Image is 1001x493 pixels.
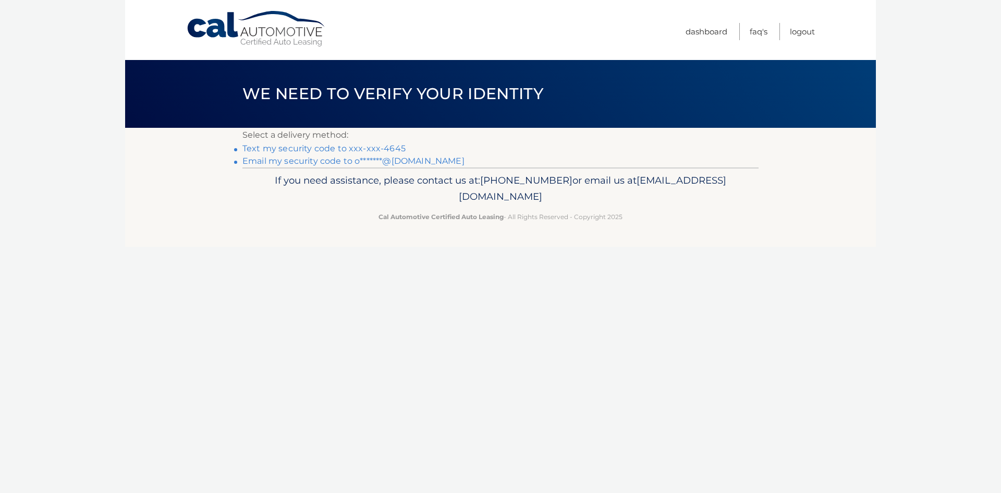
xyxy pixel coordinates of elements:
[480,174,572,186] span: [PHONE_NUMBER]
[686,23,727,40] a: Dashboard
[242,143,406,153] a: Text my security code to xxx-xxx-4645
[750,23,767,40] a: FAQ's
[379,213,504,221] strong: Cal Automotive Certified Auto Leasing
[249,211,752,222] p: - All Rights Reserved - Copyright 2025
[242,156,465,166] a: Email my security code to o*******@[DOMAIN_NAME]
[242,128,759,142] p: Select a delivery method:
[186,10,327,47] a: Cal Automotive
[790,23,815,40] a: Logout
[249,172,752,206] p: If you need assistance, please contact us at: or email us at
[242,84,543,103] span: We need to verify your identity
